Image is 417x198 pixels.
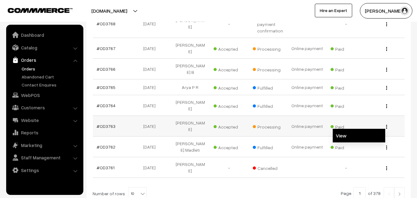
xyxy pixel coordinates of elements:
img: Menu [386,86,387,90]
a: Abandoned Cart [20,74,81,80]
img: Left [386,192,392,196]
a: #OD3766 [97,66,115,72]
img: user [400,6,409,15]
img: Menu [386,22,387,26]
td: Online payment [288,95,327,116]
a: #OD3762 [97,144,115,150]
a: #OD3768 [97,21,115,26]
td: [DATE] [132,59,171,79]
a: Orders [20,65,81,72]
td: [DATE] [132,116,171,137]
span: Awaiting payment confirmation [252,13,284,34]
a: Reports [8,127,81,138]
span: Paid [331,65,361,73]
a: Website [8,115,81,126]
span: Accepted [214,65,244,73]
td: Online payment [288,116,327,137]
a: Marketing [8,140,81,151]
span: Number of rows [93,190,125,197]
td: [PERSON_NAME] [171,9,210,38]
span: Fulfilled [253,143,284,151]
td: [PERSON_NAME] [171,157,210,178]
a: COMMMERCE [8,6,62,14]
a: #OD3761 [97,165,115,170]
span: of 378 [368,191,381,196]
a: #OD3763 [97,124,115,129]
td: [PERSON_NAME] [171,116,210,137]
td: [PERSON_NAME] B [171,59,210,79]
img: COMMMERCE [8,8,73,13]
td: - [210,9,248,38]
span: Paid [331,44,361,52]
span: Fulfilled [253,83,284,91]
span: Paid [331,122,361,130]
img: Menu [386,68,387,72]
a: Customers [8,102,81,113]
td: Arya P R [171,79,210,95]
button: [DOMAIN_NAME] [70,3,149,19]
td: [DATE] [132,95,171,116]
span: Processing [253,65,284,73]
td: Online payment [288,79,327,95]
span: Accepted [214,83,244,91]
a: #OD3767 [97,46,115,51]
img: Menu [386,125,387,129]
td: [DATE] [132,137,171,157]
span: Page [341,191,351,196]
td: [PERSON_NAME] [171,38,210,59]
td: - [210,157,248,178]
img: Menu [386,47,387,51]
a: Hire an Expert [315,4,352,17]
td: [PERSON_NAME] Madleti [171,137,210,157]
td: Online payment [288,38,327,59]
td: [DATE] [132,157,171,178]
span: Accepted [214,143,244,151]
span: Cancelled [253,163,284,171]
td: - [327,9,365,38]
td: Online payment [288,59,327,79]
img: Menu [386,104,387,108]
span: Processing [253,44,284,52]
span: Processing [253,122,284,130]
td: - [327,157,365,178]
a: Contact Enquires [20,82,81,88]
span: Accepted [214,44,244,52]
a: #OD3765 [97,85,115,90]
span: Paid [331,83,361,91]
a: #OD3764 [97,103,115,108]
td: [DATE] [132,79,171,95]
img: Right [397,192,402,196]
img: Menu [386,166,387,170]
a: Catalog [8,42,81,53]
td: [PERSON_NAME] [171,95,210,116]
td: [DATE] [132,38,171,59]
span: Fulfilled [253,101,284,109]
span: Accepted [214,122,244,130]
a: Orders [8,54,81,65]
img: Menu [386,145,387,150]
a: WebPOS [8,90,81,101]
td: Online payment [288,137,327,157]
button: [PERSON_NAME] [360,3,412,19]
a: Settings [8,165,81,176]
td: [DATE] [132,9,171,38]
a: View [333,129,385,142]
a: Dashboard [8,29,81,40]
span: Paid [331,143,361,151]
a: Staff Management [8,152,81,163]
span: Accepted [214,101,244,109]
span: Paid [331,101,361,109]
